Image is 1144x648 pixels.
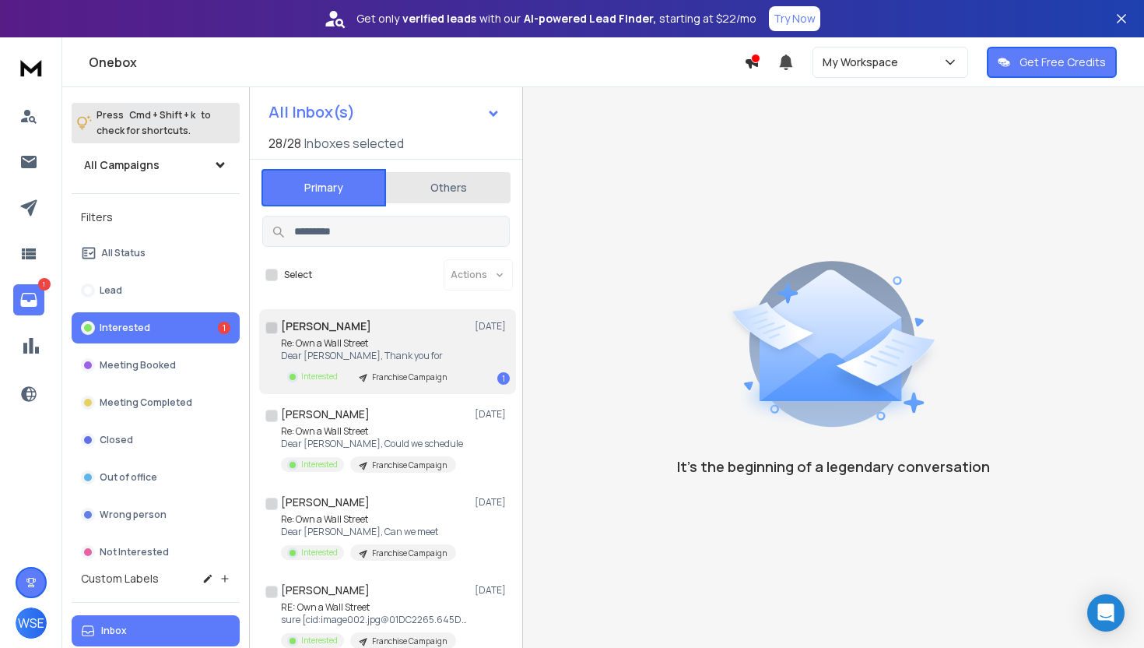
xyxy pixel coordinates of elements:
[100,434,133,446] p: Closed
[97,107,211,139] p: Press to check for shortcuts.
[100,471,157,484] p: Out of office
[127,106,198,124] span: Cmd + Shift + k
[100,322,150,334] p: Interested
[218,322,230,334] div: 1
[281,583,370,598] h1: [PERSON_NAME]
[769,6,820,31] button: Try Now
[301,547,338,558] p: Interested
[72,537,240,568] button: Not Interested
[1019,55,1106,70] p: Get Free Credits
[475,496,510,509] p: [DATE]
[261,169,386,206] button: Primary
[356,11,756,26] p: Get only with our starting at $22/mo
[372,636,447,647] p: Franchise Campaign
[372,460,447,471] p: Franchise Campaign
[386,171,511,205] button: Others
[101,625,127,637] p: Inbox
[987,47,1117,78] button: Get Free Credits
[72,206,240,228] h3: Filters
[301,635,338,646] p: Interested
[284,269,312,281] label: Select
[72,424,240,456] button: Closed
[100,396,192,409] p: Meeting Completed
[281,425,463,438] p: Re: Own a Wall Street
[72,462,240,493] button: Out of office
[16,607,47,639] button: WSE
[100,546,169,558] p: Not Interested
[72,312,240,343] button: Interested1
[475,408,510,421] p: [DATE]
[72,615,240,646] button: Inbox
[402,11,476,26] strong: verified leads
[72,238,240,269] button: All Status
[823,55,904,70] p: My Workspace
[281,614,468,626] p: sure [cid:image002.jpg@01DC2265.645DEA70] From: [PERSON_NAME]
[268,134,301,153] span: 28 / 28
[281,513,456,526] p: Re: Own a Wall Street
[38,278,51,291] p: 1
[372,548,447,559] p: Franchise Campaign
[475,320,510,333] p: [DATE]
[89,53,744,72] h1: Onebox
[497,372,510,385] div: 1
[100,359,176,372] p: Meeting Booked
[100,509,167,521] p: Wrong person
[304,134,404,153] h3: Inboxes selected
[72,275,240,306] button: Lead
[281,526,456,538] p: Dear [PERSON_NAME], Can we meet
[84,157,160,173] h1: All Campaigns
[677,456,990,477] p: It’s the beginning of a legendary conversation
[281,407,370,422] h1: [PERSON_NAME]
[281,495,370,510] h1: [PERSON_NAME]
[524,11,656,26] strong: AI-powered Lead Finder,
[16,53,47,82] img: logo
[72,350,240,381] button: Meeting Booked
[72,499,240,530] button: Wrong person
[301,371,338,382] p: Interested
[281,350,456,362] p: Dear [PERSON_NAME], Thank you for
[72,150,240,181] button: All Campaigns
[1087,594,1125,632] div: Open Intercom Messenger
[281,319,371,334] h1: [PERSON_NAME]
[774,11,816,26] p: Try Now
[81,571,159,586] h3: Custom Labels
[268,104,355,120] h1: All Inbox(s)
[100,284,122,297] p: Lead
[72,387,240,418] button: Meeting Completed
[475,584,510,597] p: [DATE]
[281,337,456,350] p: Re: Own a Wall Street
[13,284,44,315] a: 1
[281,438,463,450] p: Dear [PERSON_NAME], Could we schedule
[101,247,146,259] p: All Status
[281,601,468,614] p: RE: Own a Wall Street
[301,459,338,470] p: Interested
[372,372,447,383] p: Franchise Campaign
[256,97,513,128] button: All Inbox(s)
